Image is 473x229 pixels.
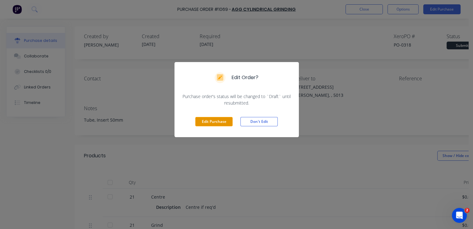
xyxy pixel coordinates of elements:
[465,208,470,213] span: 2
[232,74,258,81] div: Edit Order?
[174,93,299,106] div: Purchase order's status will be changed to `Draft` until resubmitted.
[195,117,233,126] button: Edit Purchase
[452,208,467,223] iframe: Intercom live chat
[240,117,278,126] button: Don't Edit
